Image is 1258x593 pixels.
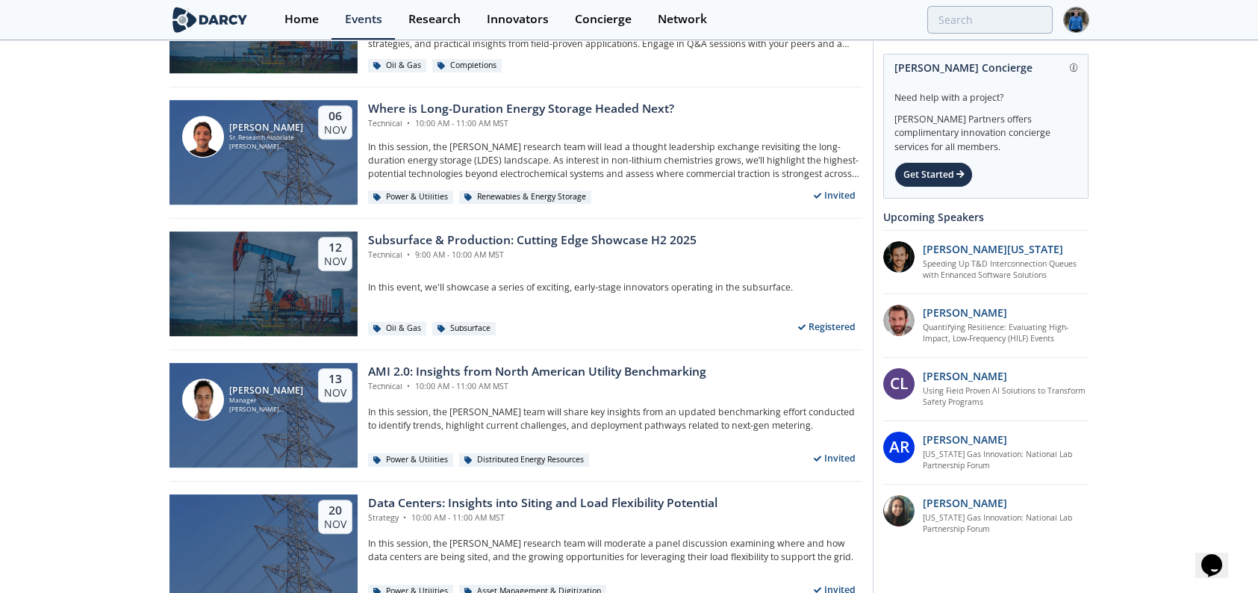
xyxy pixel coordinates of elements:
[229,133,305,143] div: Sr. Research Associate
[405,381,413,391] span: •
[883,368,915,400] div: CL
[368,322,427,335] div: Oil & Gas
[324,518,346,531] div: Nov
[894,81,1077,105] div: Need help with a project?
[229,405,305,415] div: [PERSON_NAME] Partners
[324,109,346,124] div: 06
[368,537,862,565] p: In this session, the [PERSON_NAME] research team will moderate a panel discussion examining where...
[368,232,697,249] div: Subsurface & Production: Cutting Edge Showcase H2 2025
[169,232,862,336] a: 12 Nov Subsurface & Production: Cutting Edge Showcase H2 2025 Technical • 9:00 AM - 10:00 AM MST ...
[487,13,549,25] div: Innovators
[923,512,1089,536] a: [US_STATE] Gas Innovation: National Lab Partnership Forum
[408,13,461,25] div: Research
[894,162,973,187] div: Get Started
[368,59,427,72] div: Oil & Gas
[883,305,915,336] img: 90f9c750-37bc-4a35-8c39-e7b0554cf0e9
[324,123,346,137] div: Nov
[432,322,496,335] div: Subsurface
[324,386,346,400] div: Nov
[923,449,1089,473] a: [US_STATE] Gas Innovation: National Lab Partnership Forum
[923,385,1089,409] a: Using Field Proven AI Solutions to Transform Safety Programs
[807,450,862,468] div: Invited
[229,396,305,406] div: Manager
[405,118,413,128] span: •
[368,406,862,433] p: In this session, the [PERSON_NAME] team will share key insights from an updated benchmarking effo...
[368,190,454,204] div: Power & Utilities
[368,363,706,381] div: AMI 2.0: Insights from North American Utility Benchmarking
[575,13,632,25] div: Concierge
[368,381,706,393] div: Technical 10:00 AM - 11:00 AM MST
[894,55,1077,81] div: [PERSON_NAME] Concierge
[923,241,1063,257] p: [PERSON_NAME][US_STATE]
[923,322,1089,346] a: Quantifying Resilience: Evaluating High-Impact, Low-Frequency (HILF) Events
[169,7,251,33] img: logo-wide.svg
[169,100,862,205] a: Juan Corrado [PERSON_NAME] Sr. Research Associate [PERSON_NAME] Partners 06 Nov Where is Long-Dur...
[229,142,305,152] div: [PERSON_NAME] Partners
[401,512,409,523] span: •
[368,512,717,524] div: Strategy 10:00 AM - 11:00 AM MST
[923,258,1089,282] a: Speeding Up T&D Interconnection Queues with Enhanced Software Solutions
[345,13,382,25] div: Events
[807,187,862,205] div: Invited
[658,13,707,25] div: Network
[182,379,224,420] img: Francisco Alvarez Colombo
[923,305,1007,320] p: [PERSON_NAME]
[324,240,346,255] div: 12
[182,116,224,158] img: Juan Corrado
[459,453,590,467] div: Distributed Energy Resources
[405,249,413,260] span: •
[169,363,862,468] a: Francisco Alvarez Colombo [PERSON_NAME] Manager [PERSON_NAME] Partners 13 Nov AMI 2.0: Insights f...
[927,6,1053,34] input: Advanced Search
[324,255,346,268] div: Nov
[923,368,1007,384] p: [PERSON_NAME]
[894,105,1077,154] div: [PERSON_NAME] Partners offers complimentary innovation concierge services for all members.
[1063,7,1089,33] img: Profile
[368,118,674,130] div: Technical 10:00 AM - 11:00 AM MST
[368,494,717,512] div: Data Centers: Insights into Siting and Load Flexibility Potential
[1070,63,1078,72] img: information.svg
[791,318,862,337] div: Registered
[284,13,319,25] div: Home
[324,503,346,518] div: 20
[883,241,915,273] img: 1b183925-147f-4a47-82c9-16eeeed5003c
[883,432,915,463] div: AR
[368,140,862,181] p: In this session, the [PERSON_NAME] research team will lead a thought leadership exchange revisiti...
[1195,533,1243,578] iframe: chat widget
[923,432,1007,447] p: [PERSON_NAME]
[229,122,305,133] div: [PERSON_NAME]
[883,495,915,527] img: P3oGsdP3T1ZY1PVH95Iw
[432,59,502,72] div: Completions
[368,281,862,294] p: In this event, we'll showcase a series of exciting, early-stage innovators operating in the subsu...
[923,495,1007,511] p: [PERSON_NAME]
[459,190,592,204] div: Renewables & Energy Storage
[368,100,674,118] div: Where is Long-Duration Energy Storage Headed Next?
[368,249,697,261] div: Technical 9:00 AM - 10:00 AM MST
[883,204,1089,230] div: Upcoming Speakers
[324,372,346,387] div: 13
[368,453,454,467] div: Power & Utilities
[229,385,305,396] div: [PERSON_NAME]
